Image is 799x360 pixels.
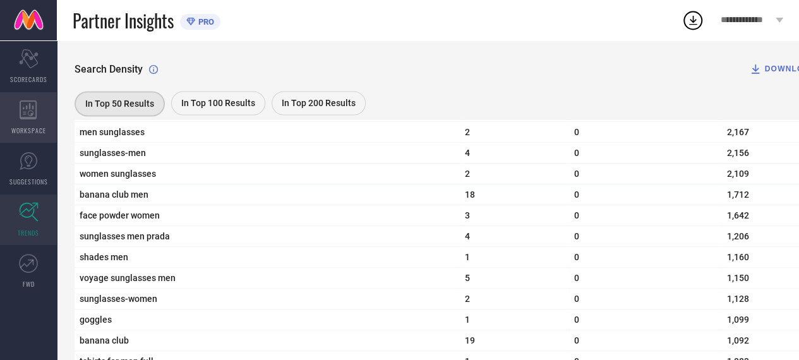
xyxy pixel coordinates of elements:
span: WORKSPACE [11,126,46,135]
span: Partner Insights [73,8,174,33]
span: 1 [465,252,564,262]
span: goggles [80,315,455,325]
span: sunglasses-men [80,148,455,158]
span: 0 [574,210,716,220]
span: In Top 100 Results [181,98,255,108]
span: 5 [465,273,564,283]
div: Open download list [682,9,704,32]
span: 0 [574,189,716,200]
span: 0 [574,148,716,158]
span: men sunglasses [80,127,455,137]
span: 2 [465,294,564,304]
span: 0 [574,169,716,179]
span: 0 [574,127,716,137]
span: 0 [574,315,716,325]
span: 4 [465,231,564,241]
span: women sunglasses [80,169,455,179]
span: 0 [574,335,716,345]
span: voyage sunglasses men [80,273,455,283]
span: TRENDS [18,228,39,237]
span: 0 [574,231,716,241]
span: In Top 200 Results [282,98,356,108]
span: In Top 50 Results [85,99,154,109]
span: banana club men [80,189,455,200]
span: 3 [465,210,564,220]
span: 4 [465,148,564,158]
span: FWD [23,279,35,289]
span: banana club [80,335,455,345]
span: Search Density [75,63,143,75]
span: 0 [574,294,716,304]
span: PRO [195,17,214,27]
span: sunglasses men prada [80,231,455,241]
span: SCORECARDS [10,75,47,84]
span: SUGGESTIONS [9,177,48,186]
span: 19 [465,335,564,345]
span: 0 [574,273,716,283]
span: 2 [465,169,564,179]
span: face powder women [80,210,455,220]
span: 0 [574,252,716,262]
span: sunglasses-women [80,294,455,304]
span: 2 [465,127,564,137]
span: 1 [465,315,564,325]
span: 18 [465,189,564,200]
span: shades men [80,252,455,262]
